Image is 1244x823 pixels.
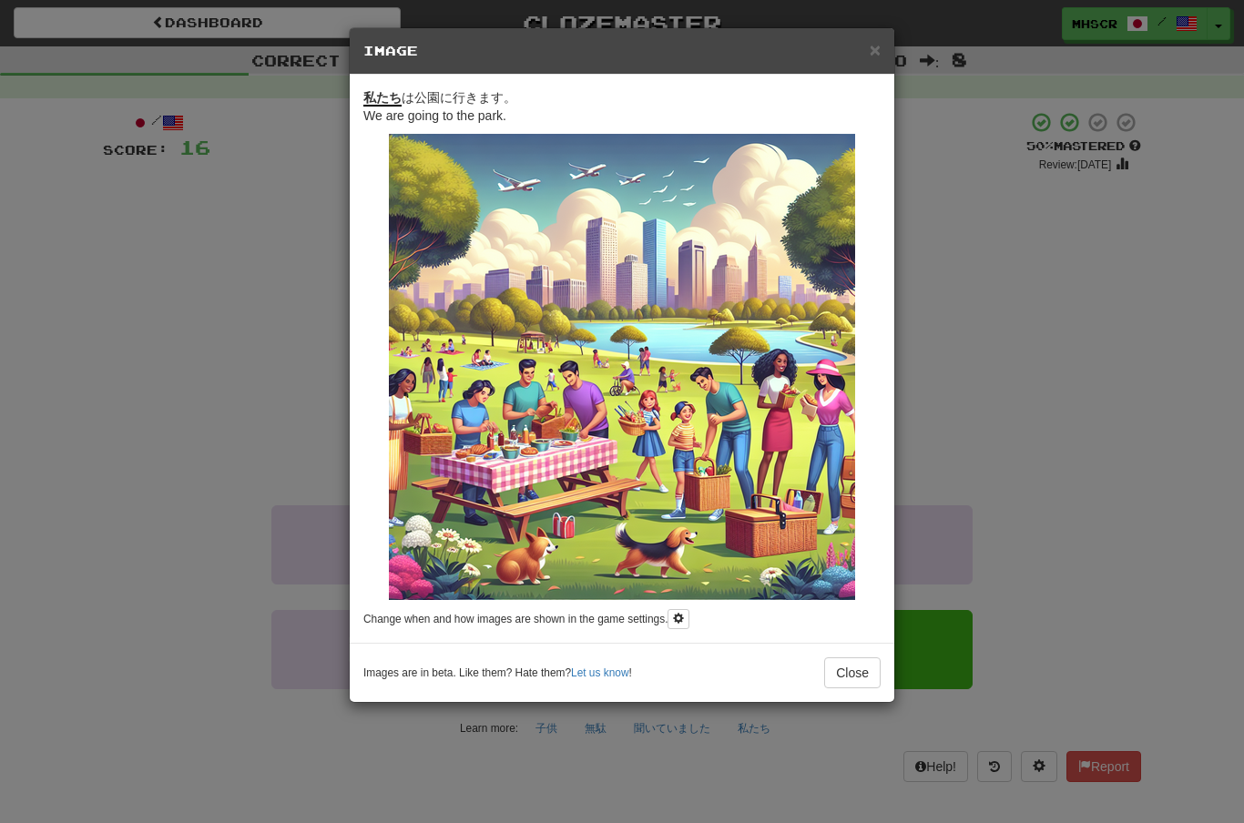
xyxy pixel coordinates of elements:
span: × [870,39,881,60]
a: Let us know [571,666,628,679]
small: Change when and how images are shown in the game settings. [363,613,668,625]
h5: Image [363,42,881,60]
button: Close [824,657,881,688]
u: 私たち [363,90,402,107]
button: Close [870,40,881,59]
img: 3ce3b431-ca93-43de-bc3c-c6850f16ed66.small.png [389,134,855,600]
p: We are going to the park. [363,88,881,125]
small: Images are in beta. Like them? Hate them? ! [363,666,632,681]
span: は公園に行きます。 [363,90,516,107]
